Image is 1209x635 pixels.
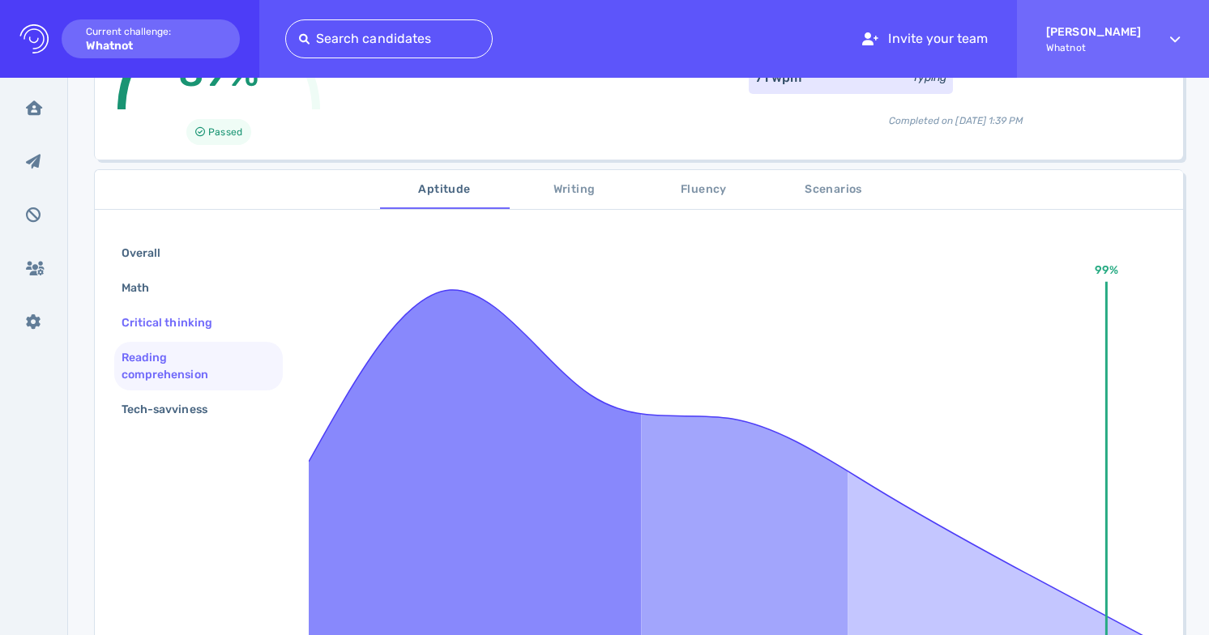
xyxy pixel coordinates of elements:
[649,180,759,200] span: Fluency
[118,346,266,386] div: Reading comprehension
[390,180,500,200] span: Aptitude
[208,122,241,142] span: Passed
[118,311,232,335] div: Critical thinking
[1046,25,1141,39] strong: [PERSON_NAME]
[519,180,630,200] span: Writing
[1046,42,1141,53] span: Whatnot
[779,180,889,200] span: Scenarios
[118,241,180,265] div: Overall
[118,276,169,300] div: Math
[749,100,1164,128] div: Completed on [DATE] 1:39 PM
[1096,263,1119,277] text: 99%
[118,398,227,421] div: Tech-savviness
